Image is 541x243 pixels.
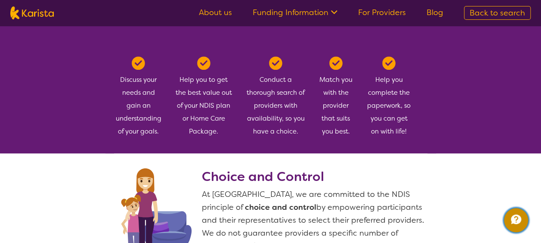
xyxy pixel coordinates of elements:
a: Back to search [464,6,531,20]
a: Blog [427,7,443,18]
span: Back to search [470,8,525,18]
h2: Choice and Control [202,169,426,184]
b: choice and control [245,202,316,212]
img: Tick [269,56,282,70]
div: Help you complete the paperwork, so you can get on with life! [366,56,412,138]
img: Tick [382,56,396,70]
a: Funding Information [253,7,337,18]
a: About us [199,7,232,18]
img: Tick [132,56,145,70]
div: Help you to get the best value out of your NDIS plan or Home Care Package. [175,56,232,138]
div: Discuss your needs and gain an understanding of your goals. [116,56,161,138]
img: Karista logo [10,6,54,19]
a: For Providers [358,7,406,18]
img: Tick [197,56,210,70]
img: Tick [329,56,343,70]
div: Conduct a thorough search of providers with availability, so you have a choice. [246,56,305,138]
button: Channel Menu [504,208,528,232]
div: Match you with the provider that suits you best. [319,56,352,138]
